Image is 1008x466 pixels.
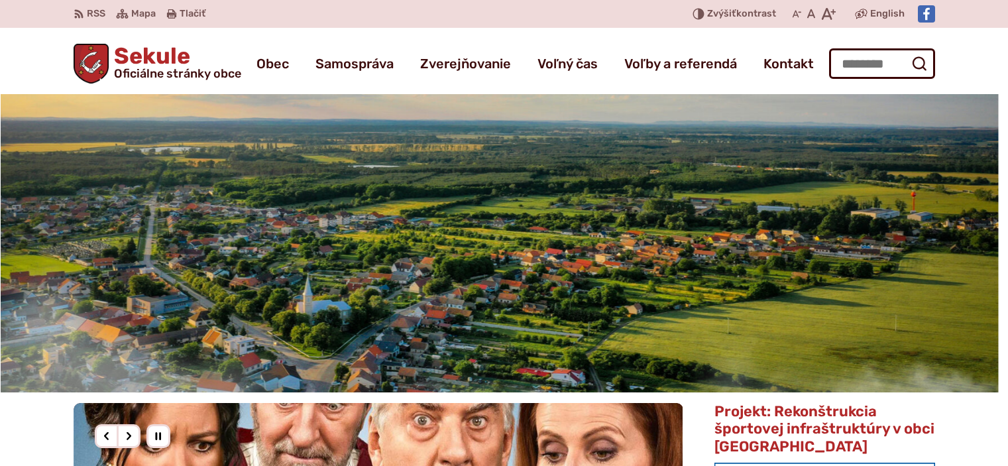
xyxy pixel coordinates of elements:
a: Zverejňovanie [420,45,511,82]
img: Prejsť na Facebook stránku [918,5,935,23]
a: Kontakt [763,45,814,82]
span: Zvýšiť [707,8,736,19]
span: Tlačiť [180,9,205,20]
a: Logo Sekule, prejsť na domovskú stránku. [74,44,242,84]
img: Prejsť na domovskú stránku [74,44,109,84]
span: kontrast [707,9,776,20]
div: Nasledujúci slajd [117,424,140,448]
h1: Sekule [109,45,241,80]
a: Samospráva [315,45,394,82]
span: Projekt: Rekonštrukcia športovej infraštruktúry v obci [GEOGRAPHIC_DATA] [714,402,934,455]
span: Oficiálne stránky obce [114,68,241,80]
a: English [868,6,907,22]
div: Pozastaviť pohyb slajdera [146,424,170,448]
a: Voľný čas [537,45,598,82]
a: Voľby a referendá [624,45,737,82]
span: Mapa [131,6,156,22]
a: Obec [256,45,289,82]
span: RSS [87,6,105,22]
span: English [870,6,905,22]
div: Predošlý slajd [95,424,119,448]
